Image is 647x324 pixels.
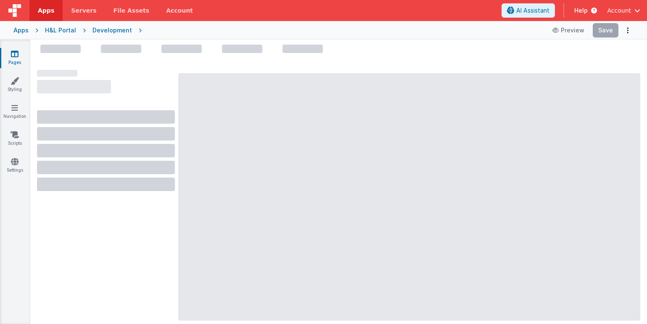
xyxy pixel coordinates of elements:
button: Options [622,24,634,36]
span: File Assets [114,6,150,15]
button: Preview [547,24,589,37]
span: Account [607,6,631,15]
div: H&L Portal [45,26,76,35]
span: AI Assistant [516,6,549,15]
button: Account [607,6,640,15]
span: Servers [71,6,96,15]
div: Apps [13,26,29,35]
span: Help [574,6,588,15]
button: Save [593,23,618,37]
button: AI Assistant [502,3,555,18]
div: Development [92,26,132,35]
span: Apps [38,6,54,15]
